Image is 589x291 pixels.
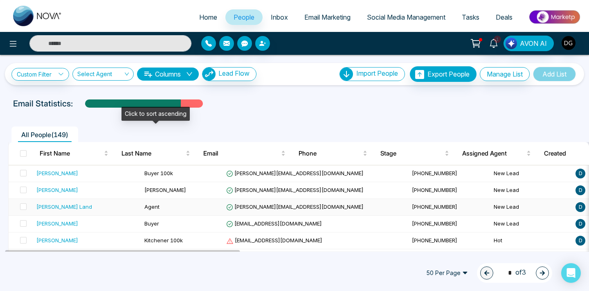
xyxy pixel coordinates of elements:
[11,68,69,81] a: Custom Filter
[494,36,501,43] span: 1
[144,237,183,244] span: Kitchener 100k
[36,186,78,194] div: [PERSON_NAME]
[199,67,256,81] a: Lead FlowLead Flow
[144,220,159,227] span: Buyer
[484,36,504,50] a: 1
[576,185,585,195] span: D
[225,9,263,25] a: People
[490,249,572,266] td: Hot
[496,13,513,21] span: Deals
[490,199,572,216] td: New Lead
[503,267,526,278] span: of 3
[462,149,525,158] span: Assigned Agent
[144,203,160,210] span: Agent
[226,203,364,210] span: [PERSON_NAME][EMAIL_ADDRESS][DOMAIN_NAME]
[144,187,186,193] span: [PERSON_NAME]
[420,266,474,280] span: 50 Per Page
[520,38,547,48] span: AVON AI
[36,169,78,177] div: [PERSON_NAME]
[226,220,322,227] span: [EMAIL_ADDRESS][DOMAIN_NAME]
[525,8,584,26] img: Market-place.gif
[121,149,184,158] span: Last Name
[410,66,477,82] button: Export People
[203,149,279,158] span: Email
[462,13,479,21] span: Tasks
[218,69,250,77] span: Lead Flow
[480,67,530,81] button: Manage List
[427,70,470,78] span: Export People
[412,203,457,210] span: [PHONE_NUMBER]
[504,36,554,51] button: AVON AI
[488,9,521,25] a: Deals
[226,170,364,176] span: [PERSON_NAME][EMAIL_ADDRESS][DOMAIN_NAME]
[226,187,364,193] span: [PERSON_NAME][EMAIL_ADDRESS][DOMAIN_NAME]
[234,13,254,21] span: People
[199,13,217,21] span: Home
[36,236,78,244] div: [PERSON_NAME]
[576,202,585,212] span: D
[226,237,322,244] span: [EMAIL_ADDRESS][DOMAIN_NAME]
[33,142,115,165] th: First Name
[263,9,296,25] a: Inbox
[490,182,572,199] td: New Lead
[137,68,199,81] button: Columnsdown
[412,237,457,244] span: [PHONE_NUMBER]
[576,169,585,178] span: D
[36,203,92,211] div: [PERSON_NAME] Land
[380,149,443,158] span: Stage
[13,6,62,26] img: Nova CRM Logo
[561,263,581,283] div: Open Intercom Messenger
[144,170,173,176] span: Buyer 100k
[374,142,456,165] th: Stage
[40,149,102,158] span: First Name
[13,97,73,110] p: Email Statistics:
[202,68,216,81] img: Lead Flow
[115,142,197,165] th: Last Name
[197,142,292,165] th: Email
[299,149,361,158] span: Phone
[296,9,359,25] a: Email Marketing
[576,236,585,246] span: D
[412,220,457,227] span: [PHONE_NUMBER]
[186,71,193,77] span: down
[271,13,288,21] span: Inbox
[36,219,78,228] div: [PERSON_NAME]
[191,9,225,25] a: Home
[18,131,72,139] span: All People ( 149 )
[454,9,488,25] a: Tasks
[356,69,398,77] span: Import People
[490,165,572,182] td: New Lead
[412,170,457,176] span: [PHONE_NUMBER]
[456,142,537,165] th: Assigned Agent
[292,142,374,165] th: Phone
[506,38,517,49] img: Lead Flow
[202,67,256,81] button: Lead Flow
[490,216,572,232] td: New Lead
[562,36,576,50] img: User Avatar
[367,13,445,21] span: Social Media Management
[412,187,457,193] span: [PHONE_NUMBER]
[576,219,585,229] span: D
[490,232,572,249] td: Hot
[304,13,351,21] span: Email Marketing
[359,9,454,25] a: Social Media Management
